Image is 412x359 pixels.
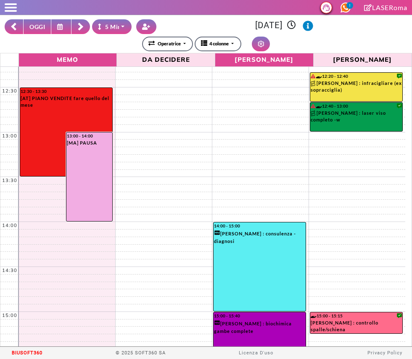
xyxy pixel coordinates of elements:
div: 14:00 [0,222,19,229]
div: [PERSON_NAME] : consulenza - diagnosi [214,230,305,247]
div: 5 Minuti [98,22,129,31]
button: OGGI [23,19,51,34]
div: 12:20 - 12:40 [311,73,402,79]
h3: [DATE] [161,20,407,31]
div: 13:00 [0,132,19,140]
i: Il cliente ha degli insoluti [311,104,315,108]
div: 14:00 - 15:00 [214,223,305,229]
i: Categoria cliente: Nuovo [214,230,221,237]
div: 15:00 - 15:40 [214,313,305,319]
div: [PERSON_NAME] : biochimica gambe complete [214,319,305,337]
div: 12:30 - 13:30 [21,88,112,95]
div: [AT] PIANO VENDITE fare quello del mese [21,95,112,109]
div: 13:00 - 14:00 [67,133,111,139]
div: [MA] PAUSA [67,140,111,147]
i: Categoria cliente: Nuovo [214,320,221,327]
div: [PERSON_NAME] : laser viso completo -w [311,110,402,126]
div: 13:30 [0,177,19,184]
div: 15:00 - 15:15 [311,313,402,319]
div: 15:00 [0,312,19,319]
img: PERCORSO [311,81,317,87]
div: 14:30 [0,267,19,274]
div: [PERSON_NAME] : infracigliare (ex sopracciglia) [311,80,402,96]
a: Privacy Policy [367,350,402,356]
div: [PERSON_NAME] : controllo spalle/schiena [311,319,402,333]
a: LASERoma [364,3,407,11]
img: PERCORSO [311,111,317,116]
div: 12:40 - 13:00 [311,103,402,109]
div: 12:30 [0,87,19,95]
span: [PERSON_NAME] [316,54,409,65]
span: Da Decidere [119,54,213,65]
a: Licenza D'uso [239,350,273,356]
i: Il cliente ha degli insoluti [311,74,315,78]
i: Clicca per andare alla pagina di firma [364,4,372,11]
button: Crea nuovo contatto rapido [136,19,156,34]
span: Memo [21,54,115,65]
span: [PERSON_NAME] [217,54,311,65]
